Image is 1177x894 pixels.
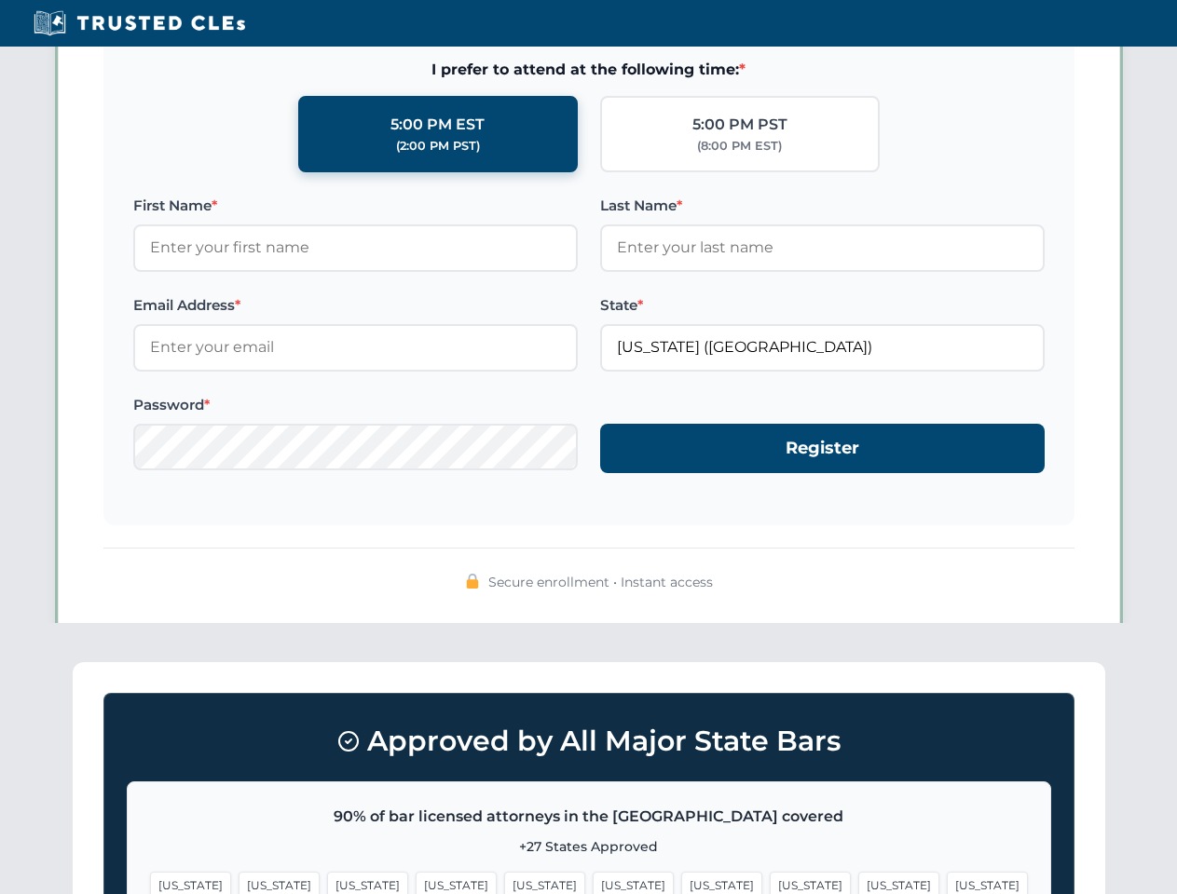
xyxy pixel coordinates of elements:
[127,716,1051,766] h3: Approved by All Major State Bars
[396,137,480,156] div: (2:00 PM PST)
[150,836,1028,857] p: +27 States Approved
[133,294,578,317] label: Email Address
[488,572,713,592] span: Secure enrollment • Instant access
[692,113,787,137] div: 5:00 PM PST
[697,137,782,156] div: (8:00 PM EST)
[133,394,578,416] label: Password
[133,324,578,371] input: Enter your email
[600,294,1045,317] label: State
[465,574,480,589] img: 🔒
[600,324,1045,371] input: Florida (FL)
[28,9,251,37] img: Trusted CLEs
[390,113,485,137] div: 5:00 PM EST
[133,224,578,271] input: Enter your first name
[600,424,1045,473] button: Register
[133,58,1045,82] span: I prefer to attend at the following time:
[150,805,1028,829] p: 90% of bar licensed attorneys in the [GEOGRAPHIC_DATA] covered
[600,224,1045,271] input: Enter your last name
[600,195,1045,217] label: Last Name
[133,195,578,217] label: First Name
